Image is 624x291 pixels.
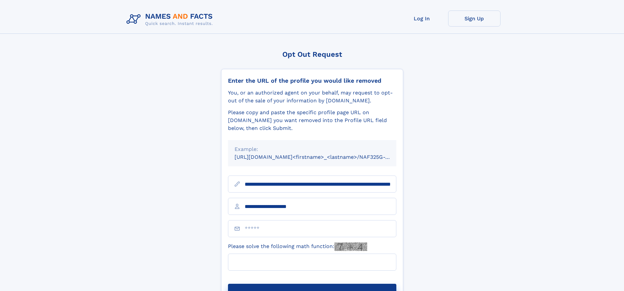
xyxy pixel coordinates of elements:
[228,77,396,84] div: Enter the URL of the profile you would like removed
[235,154,409,160] small: [URL][DOMAIN_NAME]<firstname>_<lastname>/NAF325G-xxxxxxxx
[221,50,403,58] div: Opt Out Request
[228,89,396,105] div: You, or an authorized agent on your behalf, may request to opt-out of the sale of your informatio...
[228,242,367,251] label: Please solve the following math function:
[448,10,501,27] a: Sign Up
[228,109,396,132] div: Please copy and paste the specific profile page URL on [DOMAIN_NAME] you want removed into the Pr...
[396,10,448,27] a: Log In
[124,10,218,28] img: Logo Names and Facts
[235,145,390,153] div: Example:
